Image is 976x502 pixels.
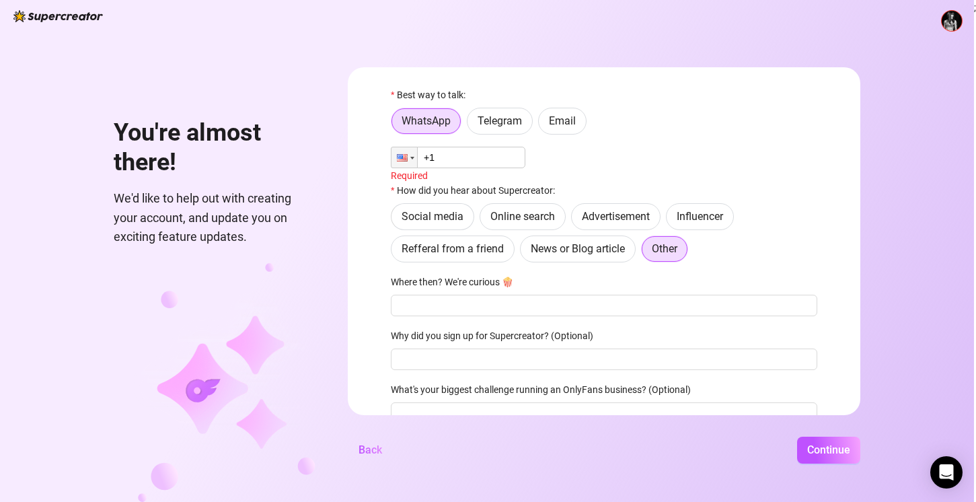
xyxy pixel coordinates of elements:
[391,275,522,289] label: Where then? We're curious 🍿
[391,147,417,168] div: United States: + 1
[531,242,625,255] span: News or Blog article
[114,189,315,246] span: We'd like to help out with creating your account, and update you on exciting feature updates.
[582,210,650,223] span: Advertisement
[391,382,700,397] label: What's your biggest challenge running an OnlyFans business? (Optional)
[677,210,723,223] span: Influencer
[807,443,850,456] span: Continue
[402,114,451,127] span: WhatsApp
[391,147,525,168] input: 1 (702) 123-4567
[930,456,963,489] div: Open Intercom Messenger
[391,295,817,316] input: Where then? We're curious 🍿
[391,168,817,183] div: Required
[490,210,555,223] span: Online search
[391,349,817,370] input: Why did you sign up for Supercreator? (Optional)
[478,114,522,127] span: Telegram
[402,210,463,223] span: Social media
[797,437,860,464] button: Continue
[549,114,576,127] span: Email
[13,10,103,22] img: logo
[391,402,817,424] input: What's your biggest challenge running an OnlyFans business? (Optional)
[391,328,602,343] label: Why did you sign up for Supercreator? (Optional)
[348,437,393,464] button: Back
[359,443,382,456] span: Back
[391,183,564,198] label: How did you hear about Supercreator:
[114,118,315,177] h1: You're almost there!
[652,242,677,255] span: Other
[391,87,474,102] label: Best way to talk:
[942,11,962,31] img: ACg8ocLUszxky2KbVm0UWXA2Nn8gY723jskO5C9HJDW0ZNbNFu1V7sXT=s96-c
[402,242,504,255] span: Refferal from a friend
